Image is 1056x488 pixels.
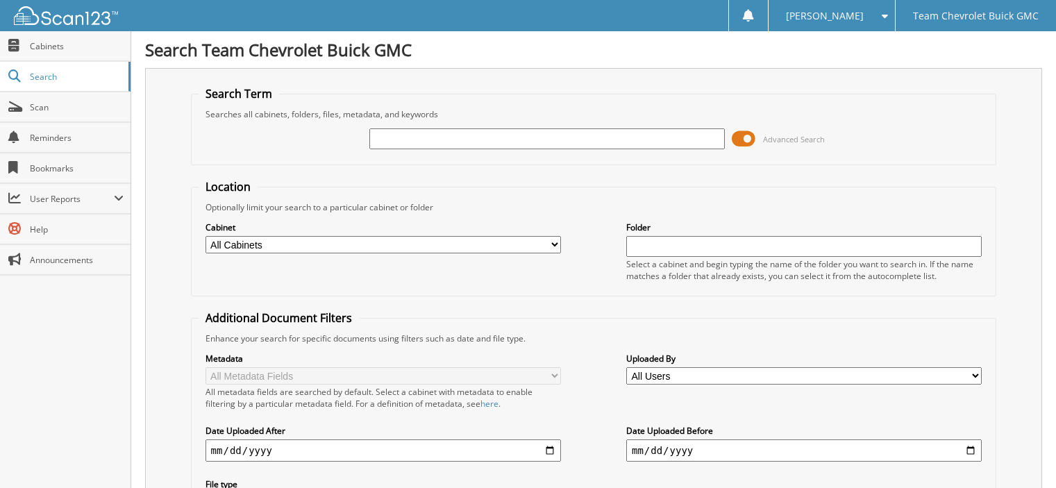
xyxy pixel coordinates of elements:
[30,162,124,174] span: Bookmarks
[199,179,258,194] legend: Location
[206,386,561,410] div: All metadata fields are searched by default. Select a cabinet with metadata to enable filtering b...
[199,333,989,344] div: Enhance your search for specific documents using filters such as date and file type.
[199,86,279,101] legend: Search Term
[30,224,124,235] span: Help
[30,254,124,266] span: Announcements
[763,134,825,144] span: Advanced Search
[30,193,114,205] span: User Reports
[626,221,982,233] label: Folder
[199,201,989,213] div: Optionally limit your search to a particular cabinet or folder
[30,132,124,144] span: Reminders
[30,40,124,52] span: Cabinets
[913,12,1039,20] span: Team Chevrolet Buick GMC
[206,425,561,437] label: Date Uploaded After
[30,101,124,113] span: Scan
[626,425,982,437] label: Date Uploaded Before
[199,108,989,120] div: Searches all cabinets, folders, files, metadata, and keywords
[30,71,121,83] span: Search
[14,6,118,25] img: scan123-logo-white.svg
[626,353,982,364] label: Uploaded By
[786,12,864,20] span: [PERSON_NAME]
[199,310,359,326] legend: Additional Document Filters
[206,439,561,462] input: start
[206,221,561,233] label: Cabinet
[626,258,982,282] div: Select a cabinet and begin typing the name of the folder you want to search in. If the name match...
[626,439,982,462] input: end
[480,398,498,410] a: here
[206,353,561,364] label: Metadata
[145,38,1042,61] h1: Search Team Chevrolet Buick GMC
